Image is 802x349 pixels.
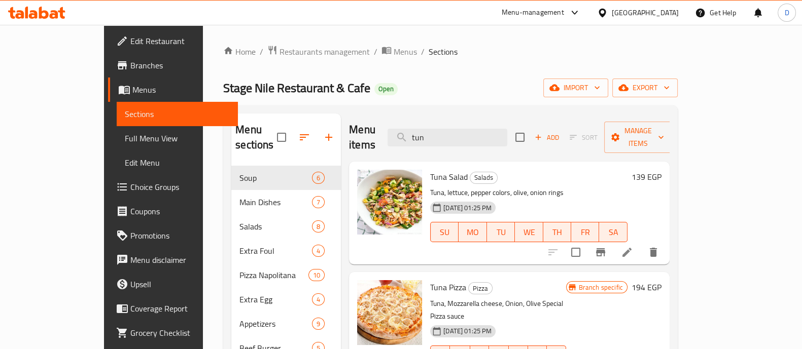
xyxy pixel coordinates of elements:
div: Main Dishes7 [231,190,341,214]
span: Sections [125,108,230,120]
a: Edit Menu [117,150,238,175]
span: Edit Menu [125,157,230,169]
span: Manage items [612,125,664,150]
span: Pizza [469,283,492,294]
div: Salads8 [231,214,341,239]
a: Promotions [108,223,238,248]
button: Add section [317,125,341,149]
a: Branches [108,53,238,77]
div: Appetizers9 [231,312,341,336]
h2: Menu sections [235,122,277,152]
span: 7 [312,198,324,207]
a: Edit menu item [621,246,633,258]
p: Tuna, Mozzarella cheese, Onion, Olive Special Pizza sauce [430,297,566,323]
span: Edit Restaurant [130,35,230,47]
span: WE [519,225,539,240]
div: Soup [239,172,312,184]
li: / [374,46,377,58]
span: SU [435,225,455,240]
span: Upsell [130,278,230,290]
div: Open [374,83,398,95]
span: TU [491,225,511,240]
div: Pizza [468,282,493,294]
a: Menus [381,45,417,58]
p: Tuna, lettuce, pepper colors, olive, onion rings [430,186,627,199]
span: Tuna Pizza [430,280,466,295]
h6: 194 EGP [632,280,661,294]
button: WE [515,222,543,242]
input: search [388,129,507,146]
div: Main Dishes [239,196,312,208]
span: Extra Egg [239,293,312,305]
span: [DATE] 01:25 PM [439,326,496,336]
span: Salads [470,172,497,183]
nav: breadcrumb [223,45,678,58]
span: Menus [132,84,230,96]
div: [GEOGRAPHIC_DATA] [612,7,679,18]
div: items [308,269,325,281]
button: export [612,79,678,97]
span: Menu disclaimer [130,254,230,266]
span: 6 [312,173,324,183]
button: MO [459,222,486,242]
span: 8 [312,222,324,231]
span: Restaurants management [280,46,370,58]
span: Tuna Salad [430,169,468,184]
span: import [551,82,600,94]
img: Tuna Pizza [357,280,422,345]
h6: 139 EGP [632,170,661,184]
span: Pizza Napolitana [239,269,308,281]
button: FR [571,222,599,242]
span: Extra Foul [239,245,312,257]
span: Select all sections [271,127,292,148]
a: Sections [117,102,238,126]
div: items [312,196,325,208]
li: / [421,46,425,58]
span: FR [575,225,595,240]
span: Select section [509,127,531,148]
span: [DATE] 01:25 PM [439,203,496,213]
div: items [312,293,325,305]
button: SA [599,222,627,242]
a: Upsell [108,272,238,296]
span: Coverage Report [130,302,230,315]
a: Grocery Checklist [108,321,238,345]
span: Stage Nile Restaurant & Cafe [223,76,370,99]
span: Menus [394,46,417,58]
a: Full Menu View [117,126,238,150]
div: Pizza Napolitana10 [231,263,341,287]
button: SU [430,222,459,242]
a: Coverage Report [108,296,238,321]
div: items [312,318,325,330]
span: 4 [312,246,324,256]
span: Select to update [565,242,586,263]
span: Sort sections [292,125,317,149]
div: items [312,245,325,257]
span: Promotions [130,229,230,242]
a: Coupons [108,199,238,223]
h2: Menu items [349,122,375,152]
button: TH [543,222,571,242]
span: SA [603,225,623,240]
span: Add [533,132,561,143]
a: Edit Restaurant [108,29,238,53]
span: Coupons [130,205,230,217]
button: Add [531,130,563,145]
div: Menu-management [502,7,564,19]
div: Extra Egg4 [231,287,341,312]
span: 9 [312,319,324,329]
span: Sections [429,46,458,58]
span: Choice Groups [130,181,230,193]
a: Menus [108,77,238,102]
div: items [312,172,325,184]
a: Choice Groups [108,175,238,199]
div: items [312,220,325,232]
button: import [543,79,608,97]
span: Grocery Checklist [130,327,230,339]
span: D [784,7,789,18]
span: Salads [239,220,312,232]
span: MO [463,225,482,240]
